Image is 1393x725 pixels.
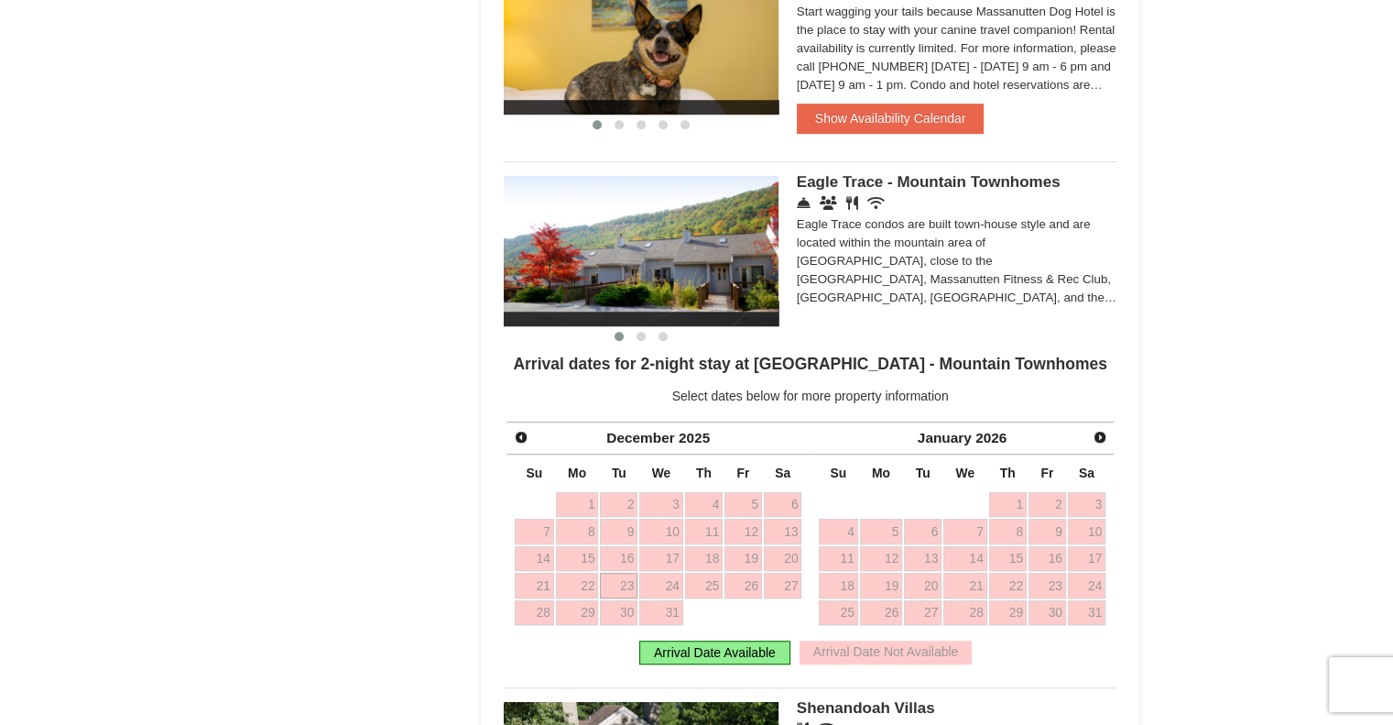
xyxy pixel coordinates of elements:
[764,573,801,599] a: 27
[904,546,941,572] a: 13
[1040,466,1053,480] span: Friday
[819,573,858,599] a: 18
[872,466,890,480] span: Monday
[1028,573,1066,599] a: 23
[797,196,811,210] i: Concierge Desk
[819,546,858,572] a: 11
[820,196,837,210] i: Conference Facilities
[600,573,637,599] a: 23
[515,546,554,572] a: 14
[989,492,1027,518] a: 1
[1028,546,1066,572] a: 16
[846,196,858,210] i: Restaurant
[639,492,683,518] a: 3
[989,519,1027,544] a: 8
[918,430,972,445] span: January
[775,466,790,480] span: Saturday
[1068,492,1105,518] a: 3
[819,519,858,544] a: 4
[600,546,637,572] a: 16
[1028,600,1066,626] a: 30
[1028,519,1066,544] a: 9
[556,573,599,599] a: 22
[556,492,599,518] a: 1
[556,546,599,572] a: 15
[797,173,1061,191] span: Eagle Trace - Mountain Townhomes
[606,430,674,445] span: December
[1087,424,1113,450] a: Next
[724,573,762,599] a: 26
[860,546,903,572] a: 12
[943,519,987,544] a: 7
[860,600,903,626] a: 26
[639,600,683,626] a: 31
[600,519,637,544] a: 9
[916,466,930,480] span: Tuesday
[652,466,671,480] span: Wednesday
[955,466,974,480] span: Wednesday
[989,573,1027,599] a: 22
[600,600,637,626] a: 30
[556,519,599,544] a: 8
[600,492,637,518] a: 2
[737,466,750,480] span: Friday
[797,699,935,717] span: Shenandoah Villas
[685,546,723,572] a: 18
[527,466,543,480] span: Sunday
[1068,546,1105,572] a: 17
[867,196,885,210] i: Wireless Internet (free)
[672,389,949,403] span: Select dates below for more property information
[904,600,941,626] a: 27
[943,600,987,626] a: 28
[515,600,554,626] a: 28
[764,546,801,572] a: 20
[800,641,972,665] div: Arrival Date Not Available
[989,600,1027,626] a: 29
[797,215,1117,307] div: Eagle Trace condos are built town-house style and are located within the mountain area of [GEOGRA...
[724,519,762,544] a: 12
[830,466,846,480] span: Sunday
[685,492,723,518] a: 4
[904,519,941,544] a: 6
[1068,519,1105,544] a: 10
[797,104,985,133] button: Show Availability Calendar
[764,492,801,518] a: 6
[943,573,987,599] a: 21
[1028,492,1066,518] a: 2
[724,492,762,518] a: 5
[685,519,723,544] a: 11
[696,466,712,480] span: Thursday
[508,424,534,450] a: Prev
[989,546,1027,572] a: 15
[819,600,858,626] a: 25
[504,355,1117,373] h4: Arrival dates for 2-night stay at [GEOGRAPHIC_DATA] - Mountain Townhomes
[943,546,987,572] a: 14
[556,600,599,626] a: 29
[860,519,903,544] a: 5
[1093,430,1107,445] span: Next
[639,573,683,599] a: 24
[639,641,790,665] div: Arrival Date Available
[515,519,554,544] a: 7
[1000,466,1016,480] span: Thursday
[679,430,710,445] span: 2025
[639,546,683,572] a: 17
[797,3,1117,94] div: Start wagging your tails because Massanutten Dog Hotel is the place to stay with your canine trav...
[724,546,762,572] a: 19
[764,519,801,544] a: 13
[860,573,903,599] a: 19
[1068,573,1105,599] a: 24
[1079,466,1094,480] span: Saturday
[1068,600,1105,626] a: 31
[514,430,528,445] span: Prev
[904,573,941,599] a: 20
[568,466,586,480] span: Monday
[975,430,1007,445] span: 2026
[639,519,683,544] a: 10
[515,573,554,599] a: 21
[685,573,723,599] a: 25
[612,466,626,480] span: Tuesday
